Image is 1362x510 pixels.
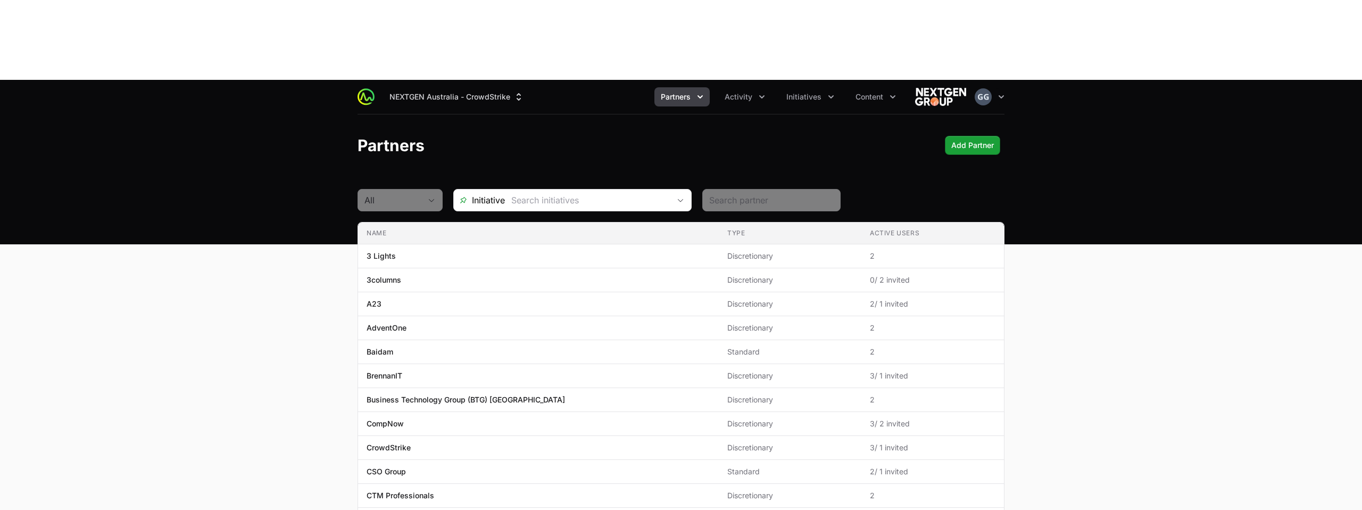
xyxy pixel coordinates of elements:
div: Initiatives menu [780,87,841,106]
div: Activity menu [718,87,771,106]
div: Main navigation [375,87,902,106]
p: CSO Group [367,466,406,477]
div: Content menu [849,87,902,106]
span: 0 / 2 invited [870,275,995,285]
span: Discretionary [727,490,853,501]
th: Name [358,223,719,244]
button: Initiatives [780,87,841,106]
span: Discretionary [727,275,853,285]
div: Supplier switch menu [383,87,530,106]
p: BrennanIT [367,371,402,381]
button: Add Partner [945,136,1000,155]
span: Discretionary [727,251,853,261]
span: Add Partner [951,139,994,152]
div: Primary actions [945,136,1000,155]
span: Discretionary [727,299,853,309]
span: 2 [870,251,995,261]
span: 3 / 1 invited [870,371,995,381]
p: Baidam [367,347,393,357]
p: CrowdStrike [367,442,411,453]
span: 3 / 1 invited [870,442,995,453]
span: Discretionary [727,394,853,405]
span: 2 / 1 invited [870,466,995,477]
span: 2 [870,394,995,405]
span: 2 [870,490,995,501]
span: 2 / 1 invited [870,299,995,309]
span: Content [856,92,883,102]
div: Partners menu [654,87,710,106]
p: A23 [367,299,381,309]
h1: Partners [358,136,425,155]
input: Search partner [709,194,834,207]
p: 3 Lights [367,251,396,261]
button: Partners [654,87,710,106]
p: 3columns [367,275,401,285]
span: Standard [727,466,853,477]
span: Discretionary [727,418,853,429]
button: Content [849,87,902,106]
button: Activity [718,87,771,106]
span: Discretionary [727,323,853,333]
span: Initiative [454,194,505,207]
span: Initiatives [786,92,821,102]
button: NEXTGEN Australia - CrowdStrike [383,87,530,106]
th: Type [719,223,861,244]
span: 3 / 2 invited [870,418,995,429]
div: All [364,194,421,207]
p: CompNow [367,418,404,429]
img: ActivitySource [358,88,375,105]
span: Discretionary [727,371,853,381]
span: 2 [870,323,995,333]
div: Open [670,190,691,211]
span: Activity [725,92,752,102]
p: Business Technology Group (BTG) [GEOGRAPHIC_DATA] [367,394,565,405]
p: CTM Professionals [367,490,434,501]
img: NEXTGEN Australia [915,86,966,108]
span: 2 [870,347,995,357]
th: Active Users [861,223,1004,244]
button: All [358,190,442,211]
img: Girish Gargeshwari [975,88,992,105]
span: Standard [727,347,853,357]
p: AdventOne [367,323,406,333]
input: Search initiatives [505,190,670,211]
span: Discretionary [727,442,853,453]
span: Partners [661,92,691,102]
